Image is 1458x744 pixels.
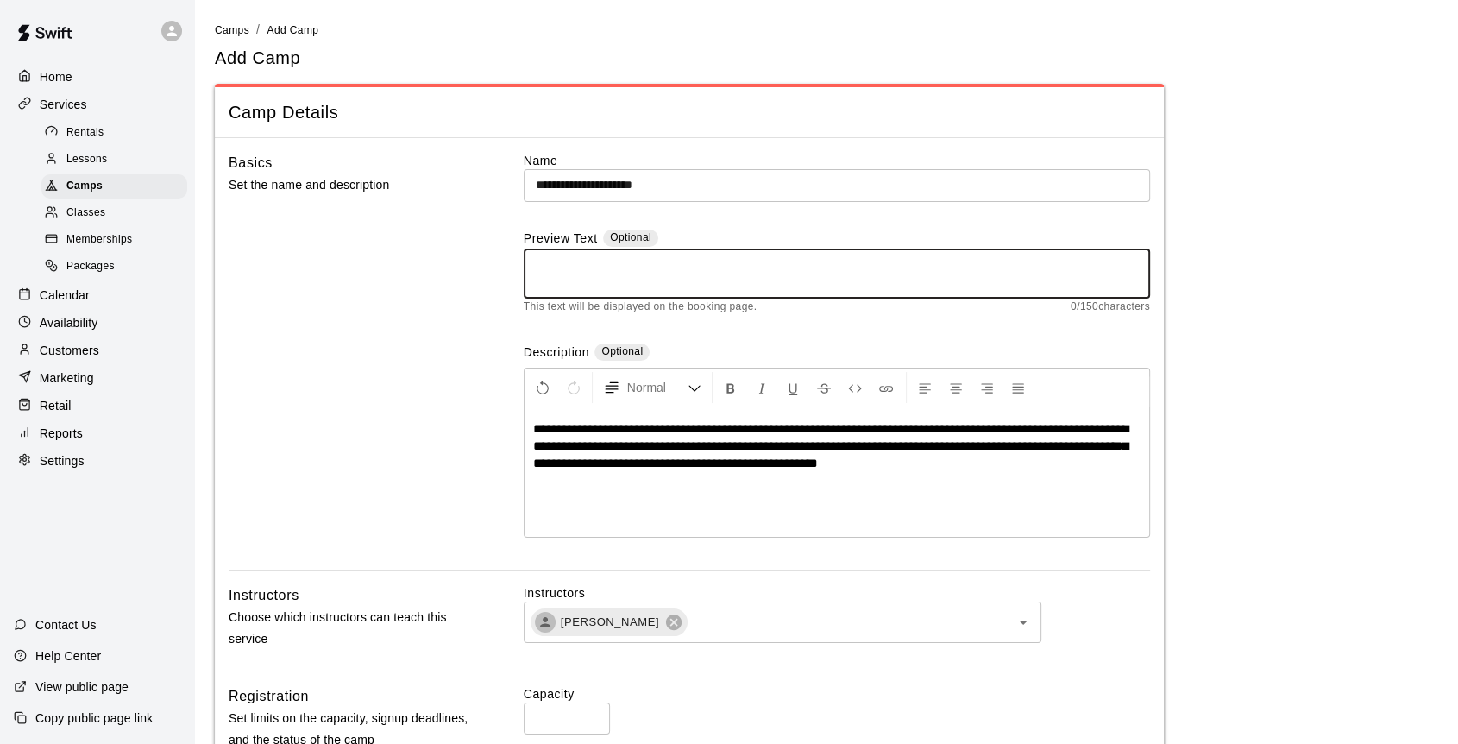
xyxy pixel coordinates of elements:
label: Instructors [524,584,1150,602]
button: Insert Code [840,372,870,403]
button: Left Align [910,372,940,403]
div: Lessons [41,148,187,172]
button: Format Italics [747,372,776,403]
span: [PERSON_NAME] [550,614,669,631]
nav: breadcrumb [215,21,1437,40]
button: Center Align [941,372,971,403]
p: Reports [40,425,83,442]
span: Camp Details [229,101,1150,124]
p: Customers [40,342,99,359]
a: Reports [14,420,180,446]
span: Normal [627,379,688,396]
a: Retail [14,393,180,419]
button: Formatting Options [596,372,708,403]
button: Undo [528,372,557,403]
p: Choose which instructors can teach this service [229,607,468,650]
button: Format Strikethrough [809,372,839,403]
a: Rentals [41,119,194,146]
span: Rentals [66,124,104,142]
a: Customers [14,337,180,363]
a: Memberships [41,227,194,254]
span: 0 / 150 characters [1071,299,1150,316]
button: Format Underline [778,372,808,403]
label: Preview Text [524,230,598,249]
h6: Basics [229,152,273,174]
span: Memberships [66,231,132,249]
p: Help Center [35,647,101,665]
label: Name [524,152,1150,169]
a: Camps [215,22,249,36]
div: Rentals [41,121,187,145]
button: Open [1011,610,1035,634]
label: Capacity [524,685,1150,703]
p: Home [40,68,72,85]
span: Optional [601,345,643,357]
span: Optional [610,231,651,243]
a: Home [14,64,180,90]
h6: Instructors [229,584,299,607]
a: Services [14,91,180,117]
a: Settings [14,448,180,474]
div: Packages [41,255,187,279]
span: Camps [66,178,103,195]
button: Insert Link [871,372,901,403]
p: Set the name and description [229,174,468,196]
h5: Add Camp [215,47,300,70]
a: Packages [41,254,194,281]
button: Justify Align [1003,372,1033,403]
p: Retail [40,397,72,414]
div: Camps [41,174,187,199]
p: Marketing [40,369,94,387]
p: Settings [40,452,85,470]
button: Right Align [972,372,1002,403]
a: Lessons [41,146,194,173]
span: Add Camp [267,24,318,36]
div: Classes [41,201,187,225]
p: Availability [40,314,98,331]
button: Redo [559,372,588,403]
a: Camps [41,173,194,200]
span: Camps [215,24,249,36]
div: Memberships [41,228,187,252]
a: Classes [41,200,194,227]
span: Classes [66,205,105,222]
div: Graham Mercado [535,612,556,633]
a: Marketing [14,365,180,391]
p: Calendar [40,287,90,304]
h6: Registration [229,685,309,708]
li: / [256,21,260,39]
p: Services [40,96,87,113]
p: View public page [35,678,129,696]
span: Packages [66,258,115,275]
label: Description [524,344,589,363]
button: Format Bold [716,372,745,403]
span: Lessons [66,151,108,168]
p: Copy public page link [35,709,153,727]
a: Availability [14,310,180,336]
a: Calendar [14,282,180,308]
p: Contact Us [35,616,97,634]
span: This text will be displayed on the booking page. [524,299,757,316]
div: [PERSON_NAME] [531,608,688,636]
